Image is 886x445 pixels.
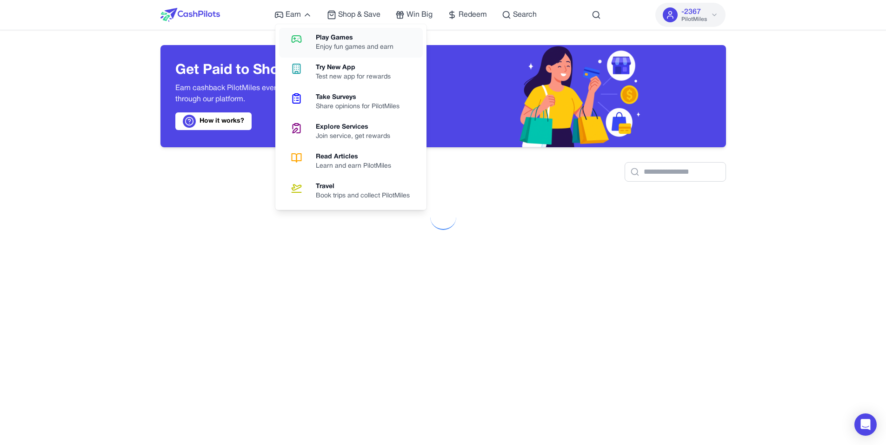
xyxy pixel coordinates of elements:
button: -2367PilotMiles [655,3,726,27]
a: Try New AppTest new app for rewards [279,58,423,87]
img: Header decoration [513,45,656,147]
div: Explore Services [316,123,398,132]
a: Shop & Save [327,9,380,20]
span: Shop & Save [338,9,380,20]
div: Test new app for rewards [316,72,398,82]
span: Redeem [459,9,487,20]
img: CashPilots Logo [160,8,220,22]
div: Enjoy fun games and earn [316,43,401,52]
div: Play Games [316,33,401,43]
div: Book trips and collect PilotMiles [316,191,417,201]
a: Read ArticlesLearn and earn PilotMiles [279,147,423,177]
a: How it works? [175,112,252,130]
span: Earn [286,9,301,20]
div: Take Surveys [316,93,407,102]
div: Read Articles [316,152,399,162]
div: Open Intercom Messenger [854,413,877,436]
div: Join service, get rewards [316,132,398,141]
a: Win Big [395,9,433,20]
span: PilotMiles [681,16,707,23]
a: Earn [274,9,312,20]
div: Try New App [316,63,398,72]
a: Redeem [447,9,487,20]
a: Explore ServicesJoin service, get rewards [279,117,423,147]
a: Search [502,9,537,20]
span: -2367 [681,7,701,18]
a: TravelBook trips and collect PilotMiles [279,177,423,206]
h3: Get Paid to Shop Smarter [175,62,428,79]
a: Take SurveysShare opinions for PilotMiles [279,87,423,117]
a: Play GamesEnjoy fun games and earn [279,28,423,58]
span: Win Big [406,9,433,20]
div: Share opinions for PilotMiles [316,102,407,111]
span: Search [513,9,537,20]
div: Travel [316,182,417,191]
div: Learn and earn PilotMiles [316,162,399,171]
p: Earn cashback PilotMiles every time you shop at your favorite stores through our platform. [175,83,428,105]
